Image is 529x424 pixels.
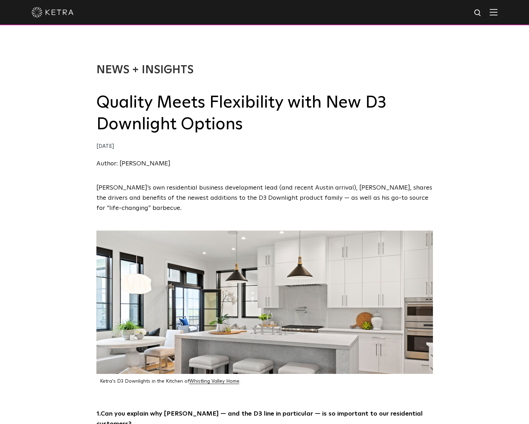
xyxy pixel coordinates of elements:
[32,7,74,18] img: ketra-logo-2019-white
[96,231,433,374] img: BlogPost_0001_9621-Whistling-Valley-Rd__015_Retouched
[96,185,432,211] span: [PERSON_NAME]’s own residential business development lead (and recent Austin arrival), [PERSON_NA...
[96,160,170,167] a: Author: [PERSON_NAME]
[474,9,482,18] img: search icon
[96,64,194,76] a: News + Insights
[96,142,433,152] div: [DATE]
[100,378,433,384] p: Ketra's D3 Downlights in the Kitchen of .
[490,9,497,15] img: Hamburger%20Nav.svg
[189,379,239,384] a: Whistling Valley Home
[96,92,433,136] h2: Quality Meets Flexibility with New D3 Downlight Options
